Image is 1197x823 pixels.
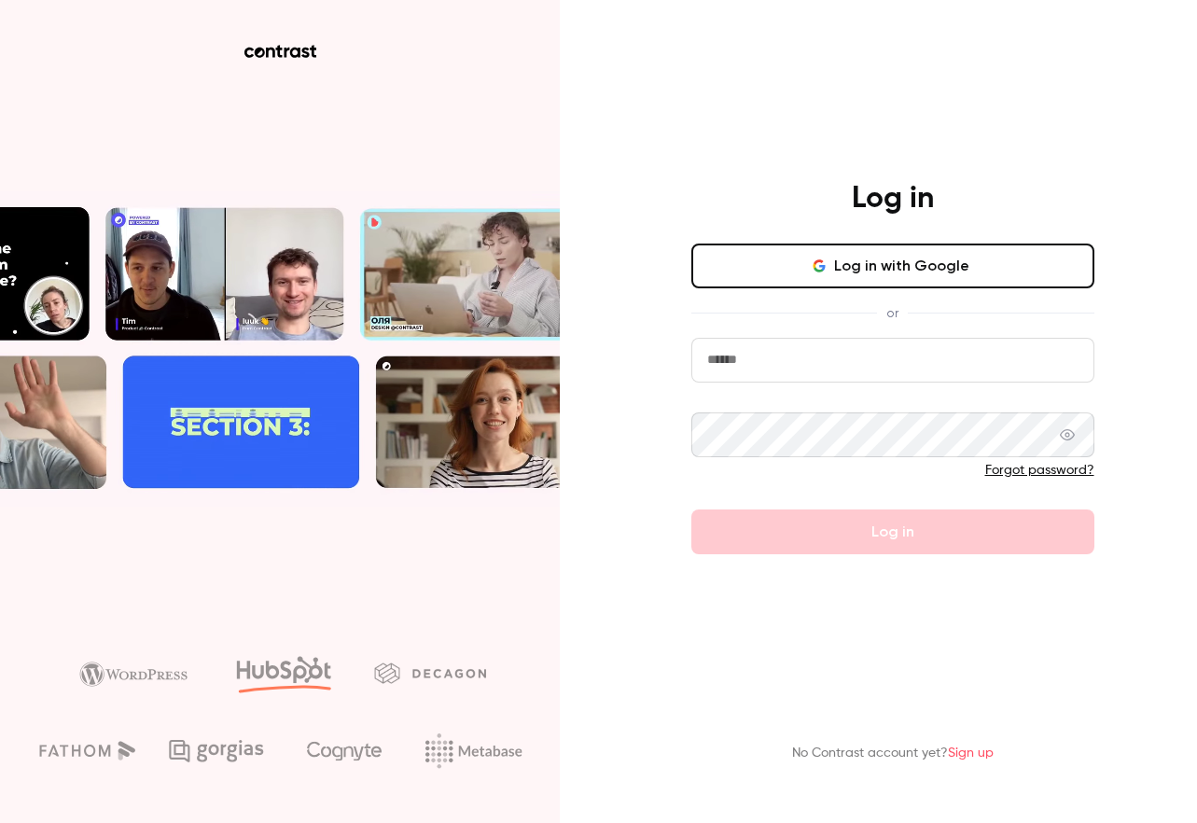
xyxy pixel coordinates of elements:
[374,663,486,683] img: decagon
[948,746,994,760] a: Sign up
[877,303,908,323] span: or
[691,244,1094,288] button: Log in with Google
[852,180,934,217] h4: Log in
[792,744,994,763] p: No Contrast account yet?
[985,464,1094,477] a: Forgot password?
